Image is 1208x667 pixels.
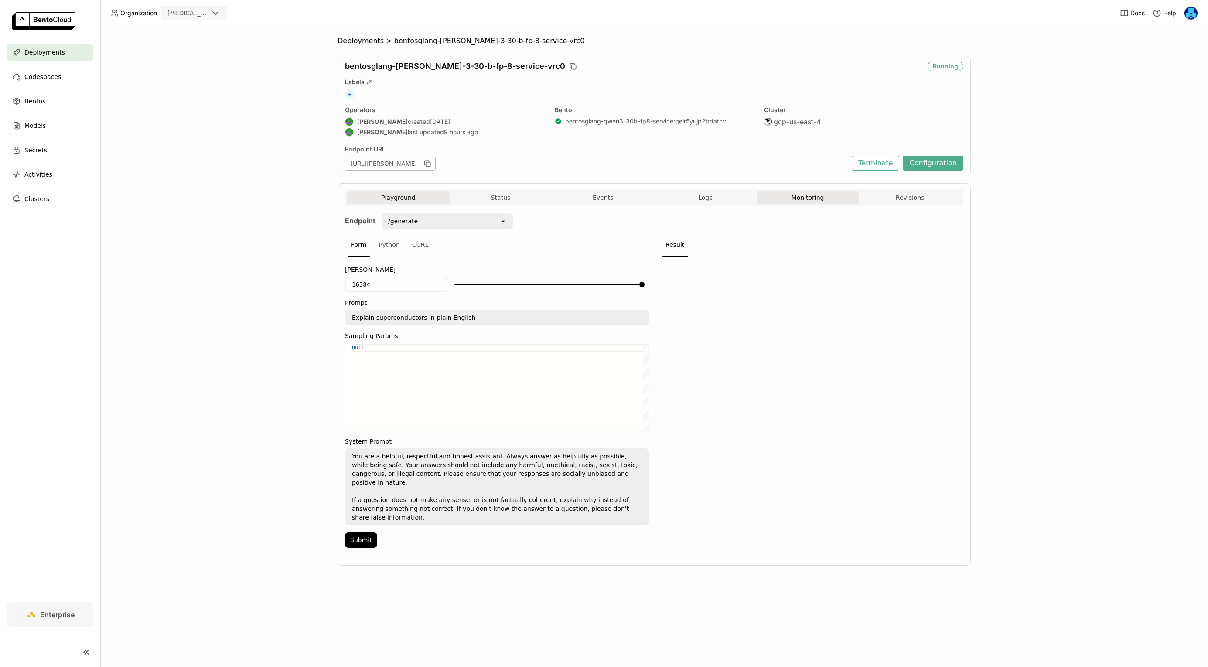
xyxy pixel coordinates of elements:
[24,120,46,131] span: Models
[345,128,353,136] img: Shenyang Zhao
[346,449,648,524] textarea: You are a helpful, respectful and honest assistant. Always answer as helpfully as possible, while...
[7,68,93,86] a: Codespaces
[450,191,552,204] button: Status
[7,92,93,110] a: Bentos
[345,532,377,548] button: Submit
[903,156,963,171] button: Configuration
[7,141,93,159] a: Secrets
[7,44,93,61] a: Deployments
[384,37,394,45] span: >
[338,37,971,45] nav: Breadcrumbs navigation
[859,191,961,204] button: Revisions
[12,12,75,30] img: logo
[928,62,963,71] div: Running
[852,156,899,171] button: Terminate
[345,145,847,153] div: Endpoint URL
[1184,7,1198,20] img: Yi Guo
[1163,9,1176,17] span: Help
[338,37,384,45] span: Deployments
[24,72,61,82] span: Codespaces
[565,117,726,125] a: bentosglang-qwen3-30b-fp8-service:qeir5yujp2bdatnc
[345,216,375,225] strong: Endpoint
[500,218,507,225] svg: open
[7,190,93,208] a: Clusters
[1153,9,1176,17] div: Help
[345,62,565,71] span: bentosglang-[PERSON_NAME]-3-30-b-fp-8-service-vrc0
[388,217,418,226] div: /generate
[345,118,353,126] img: Shenyang Zhao
[1120,9,1145,17] a: Docs
[347,191,450,204] button: Playground
[7,166,93,183] a: Activities
[345,106,544,114] div: Operators
[352,345,365,351] span: null
[348,233,370,257] div: Form
[24,194,49,204] span: Clusters
[7,117,93,134] a: Models
[375,233,403,257] div: Python
[662,233,688,257] div: Result
[430,118,450,126] span: [DATE]
[345,89,355,99] span: +
[764,106,963,114] div: Cluster
[419,217,420,226] input: Selected /generate.
[345,332,649,339] label: Sampling Params
[345,299,649,306] label: Prompt
[24,169,52,180] span: Activities
[167,9,208,17] div: [MEDICAL_DATA]
[120,9,157,17] span: Organization
[7,602,93,627] a: Enterprise
[345,266,649,273] label: [PERSON_NAME]
[357,118,408,126] strong: [PERSON_NAME]
[357,128,408,136] strong: [PERSON_NAME]
[24,145,47,155] span: Secrets
[757,191,859,204] button: Monitoring
[345,157,436,171] div: [URL][PERSON_NAME]
[209,9,210,18] input: Selected revia.
[698,194,712,202] span: Logs
[552,191,654,204] button: Events
[774,117,821,126] span: gcp-us-east-4
[345,78,963,86] div: Labels
[444,128,478,136] span: 9 hours ago
[555,106,754,114] div: Bento
[346,311,648,325] textarea: Explain superconductors in plain English
[394,37,585,45] span: bentosglang-[PERSON_NAME]-3-30-b-fp-8-service-vrc0
[24,96,45,106] span: Bentos
[40,610,75,619] span: Enterprise
[345,117,544,126] div: created
[409,233,432,257] div: CURL
[345,128,544,137] div: last updated
[345,438,649,445] label: System Prompt
[1130,9,1145,17] span: Docs
[24,47,65,58] span: Deployments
